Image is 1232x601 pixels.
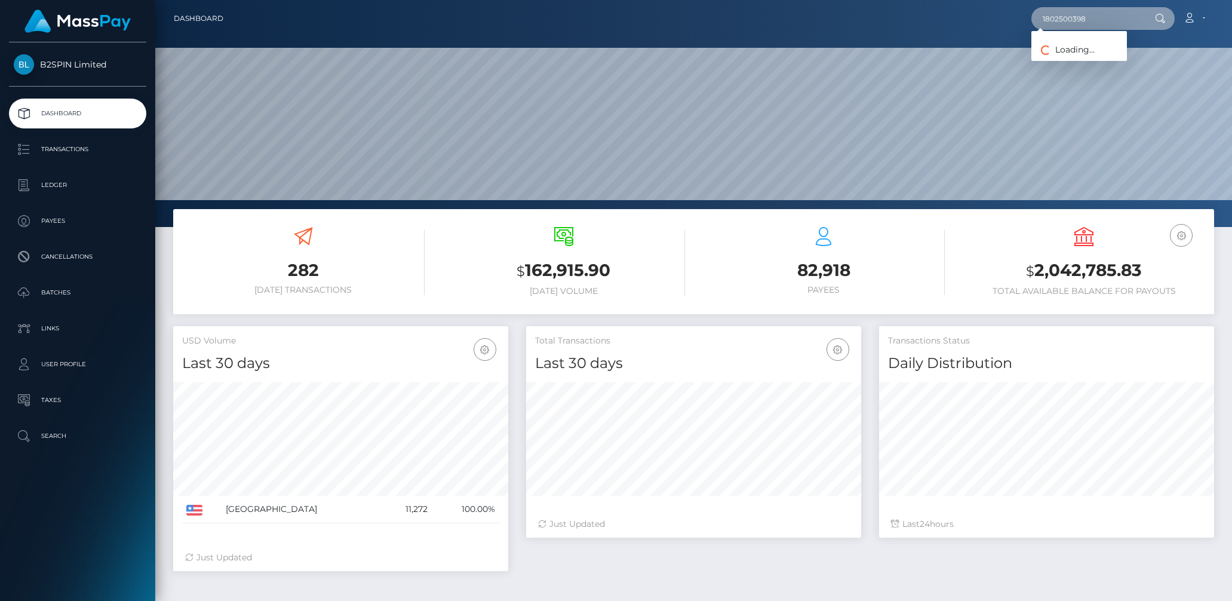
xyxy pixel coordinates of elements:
h3: 82,918 [703,259,945,282]
span: Loading... [1031,44,1095,55]
h3: 2,042,785.83 [963,259,1205,283]
p: Cancellations [14,248,142,266]
td: 100.00% [432,496,499,523]
input: Search... [1031,7,1144,30]
span: B2SPIN Limited [9,59,146,70]
h5: USD Volume [182,335,499,347]
p: Dashboard [14,105,142,122]
a: Dashboard [174,6,223,31]
a: Links [9,314,146,344]
div: Last hours [891,518,1202,531]
p: Search [14,427,142,445]
div: Just Updated [538,518,849,531]
p: Links [14,320,142,338]
h6: Payees [703,285,945,295]
h4: Last 30 days [535,353,852,374]
h6: Total Available Balance for Payouts [963,286,1205,296]
a: Batches [9,278,146,308]
h4: Last 30 days [182,353,499,374]
img: US.png [186,505,202,516]
td: [GEOGRAPHIC_DATA] [222,496,383,523]
a: User Profile [9,349,146,379]
p: User Profile [14,355,142,373]
h6: [DATE] Volume [443,286,685,296]
h5: Transactions Status [888,335,1205,347]
img: MassPay Logo [24,10,131,33]
p: Transactions [14,140,142,158]
h3: 162,915.90 [443,259,685,283]
a: Dashboard [9,99,146,128]
span: 24 [920,519,930,529]
a: Payees [9,206,146,236]
h6: [DATE] Transactions [182,285,425,295]
p: Payees [14,212,142,230]
a: Cancellations [9,242,146,272]
a: Ledger [9,170,146,200]
h4: Daily Distribution [888,353,1205,374]
a: Taxes [9,385,146,415]
small: $ [517,263,525,280]
div: Just Updated [185,551,496,564]
p: Ledger [14,176,142,194]
small: $ [1026,263,1034,280]
a: Transactions [9,134,146,164]
td: 11,272 [383,496,432,523]
h5: Total Transactions [535,335,852,347]
p: Batches [14,284,142,302]
img: B2SPIN Limited [14,54,34,75]
p: Taxes [14,391,142,409]
a: Search [9,421,146,451]
h3: 282 [182,259,425,282]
